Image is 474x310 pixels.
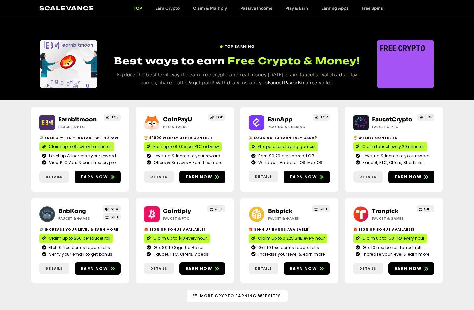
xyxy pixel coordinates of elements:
[58,216,100,221] h2: Faucet & Games
[39,142,114,151] a: Claim up to $2 every 5 minutes
[110,214,118,219] span: GIFT
[47,251,112,257] span: Verify your email to get bonus
[144,227,225,232] h2: 🎁 Sign up bonus available!
[163,208,191,215] a: Cointiply
[353,234,427,243] a: Claim up to 150 TRX every hour
[372,116,412,123] a: FaucetCrypto
[153,235,208,241] span: Claim up to $10 every hour!
[47,153,116,159] span: Level up & Increase your reward
[234,6,279,11] a: Passive Income
[249,171,278,182] a: Details
[81,174,108,180] span: Earn now
[417,205,435,212] a: GIFT
[268,116,292,123] a: EarnApp
[353,171,383,183] a: Details
[361,245,424,251] span: Get 10 free bonus faucet rolls
[353,263,383,274] a: Details
[312,205,330,212] a: GIFT
[103,205,121,212] a: NEW
[362,235,424,241] span: Claim up to 150 TRX every hour
[144,135,225,140] h2: 🏆 $1000 Weekly Offer contest
[39,227,121,232] h2: 💸 Increase your level & earn more
[372,216,414,221] h2: Faucet & Games
[353,142,427,151] a: Claim faucet every 20 minutes
[163,124,204,129] h2: ptc & Tasks
[152,153,220,159] span: Level up & Increase your reward
[39,135,121,140] h2: 💸 Free crypto - Instant withdraw!
[163,216,204,221] h2: Faucet & PTC
[258,235,325,241] span: Claim up to 0.225 BNB every hour
[149,6,186,11] a: Earn Crypto
[249,135,330,140] h2: 🎉 Looking to Earn Easy Cash?
[208,114,225,121] a: TOP
[225,44,254,49] span: TOP EARNING
[187,290,288,302] a: More Crypto Earning Websites
[249,234,327,243] a: Claim up to 0.225 BNB every hour
[279,6,315,11] a: Play & Earn
[111,115,119,120] span: TOP
[257,160,322,166] span: Windows, Android, IOS, MacOS
[152,160,222,166] span: Offers & Surveys - Earn 1.5x more
[284,171,330,183] a: Earn now
[179,262,225,275] a: Earn now
[249,142,318,151] a: Get paid for playing games!
[417,114,434,121] a: TOP
[268,124,309,129] h2: Playing & Sharing
[249,263,278,274] a: Details
[298,80,317,86] a: Binance
[255,174,272,179] span: Details
[215,206,223,211] span: GIFT
[163,116,192,123] a: CoinPayU
[186,266,212,271] span: Earn now
[353,135,434,140] h2: 🏆 Weekly contests!
[75,171,121,183] a: Earn now
[179,171,225,183] a: Earn now
[220,41,254,49] a: TOP EARNING
[257,245,319,251] span: Get 10 free bonus faucet rolls
[200,293,281,299] span: More Crypto Earning Websites
[150,174,167,179] span: Details
[40,40,97,88] div: Slides
[144,142,222,151] a: Earn up to $0.05 per PTC ad view
[152,251,208,257] span: Faucet, PTC, Offers, Videos
[268,216,309,221] h2: Faucet & Games
[47,245,110,251] span: Get 10 free bonus faucet rolls
[186,174,212,180] span: Earn now
[186,6,234,11] a: Claim & Multiply
[268,80,293,86] a: FaucetPay
[255,266,272,271] span: Details
[49,144,112,150] span: Claim up to $2 every 5 minutes
[353,227,434,232] h2: 🎁 Sign Up Bonus Available!
[355,6,390,11] a: Free Spins
[388,262,434,275] a: Earn now
[313,114,330,121] a: TOP
[319,206,328,211] span: GIFT
[361,160,424,166] span: Faucet, PTC, Offers, Shortlinks
[39,171,69,183] a: Details
[425,115,433,120] span: TOP
[104,114,121,121] a: TOP
[361,153,430,159] span: Level up & Increase your reward
[47,160,116,166] span: View PTC Ads & earn free crypto
[75,262,121,275] a: Earn now
[152,245,205,251] span: Get $0.10 Sign Up Bonus
[49,235,110,241] span: Claim up to $50 per faucet roll
[46,266,63,271] span: Details
[207,205,226,212] a: GIFT
[268,208,292,215] a: Bnbpick
[58,116,97,123] a: Earnbitmoon
[127,6,390,11] nav: Menu
[144,234,210,243] a: Claim up to $10 every hour!
[103,213,121,220] a: GIFT
[359,266,376,271] span: Details
[144,263,174,274] a: Details
[127,6,149,11] a: TOP
[153,144,219,150] span: Earn up to $0.05 per PTC ad view
[58,124,100,129] h2: Faucet & PTC
[372,208,398,215] a: Tronpick
[114,55,225,67] span: Best ways to earn
[144,171,174,183] a: Details
[361,251,429,257] span: Increase your level & earn more
[258,144,315,150] span: Get paid for playing games!
[150,266,167,271] span: Details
